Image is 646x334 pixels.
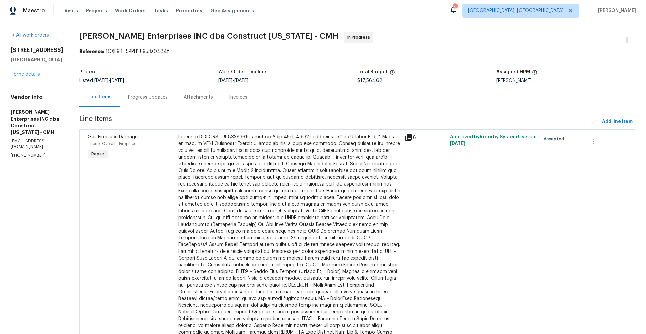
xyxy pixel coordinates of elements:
[154,8,168,13] span: Tasks
[79,48,635,55] div: 1QXF9BT5PPH1J-953a0484f
[218,78,232,83] span: [DATE]
[210,7,254,14] span: Geo Assignments
[79,115,599,128] span: Line Items
[595,7,636,14] span: [PERSON_NAME]
[79,32,338,40] span: [PERSON_NAME] Enterprises INC dba Construct [US_STATE] - CMH
[229,94,247,101] div: Invoices
[79,78,124,83] span: Listed
[347,34,373,41] span: In Progress
[599,115,635,128] button: Add line item
[115,7,146,14] span: Work Orders
[79,70,97,74] h5: Project
[88,151,107,157] span: Repair
[357,78,382,83] span: $17,564.62
[405,134,446,142] div: 8
[79,49,104,54] b: Reference:
[218,78,248,83] span: -
[184,94,213,101] div: Attachments
[450,135,535,146] span: Approved by Refurby System User on
[11,138,63,150] p: [EMAIL_ADDRESS][DOMAIN_NAME]
[496,78,635,83] div: [PERSON_NAME]
[11,47,63,54] h2: [STREET_ADDRESS]
[496,70,530,74] h5: Assigned HPM
[468,7,564,14] span: [GEOGRAPHIC_DATA], [GEOGRAPHIC_DATA]
[128,94,168,101] div: Progress Updates
[176,7,202,14] span: Properties
[11,72,40,77] a: Home details
[453,4,457,11] div: 5
[532,70,537,78] span: The hpm assigned to this work order.
[390,70,395,78] span: The total cost of line items that have been proposed by Opendoor. This sum includes line items th...
[64,7,78,14] span: Visits
[86,7,107,14] span: Projects
[11,94,63,101] h4: Vendor Info
[11,56,63,63] h5: [GEOGRAPHIC_DATA]
[23,7,45,14] span: Maestro
[87,94,112,100] div: Line Items
[88,135,138,139] span: Gas Fireplace Damage
[544,136,567,142] span: Accepted
[11,33,49,38] a: All work orders
[218,70,266,74] h5: Work Order Timeline
[602,118,633,126] span: Add line item
[11,153,63,158] p: [PHONE_NUMBER]
[94,78,124,83] span: -
[234,78,248,83] span: [DATE]
[450,141,465,146] span: [DATE]
[110,78,124,83] span: [DATE]
[88,142,136,146] span: Interior Overall - Fireplace
[11,109,63,136] h5: [PERSON_NAME] Enterprises INC dba Construct [US_STATE] - CMH
[94,78,108,83] span: [DATE]
[357,70,388,74] h5: Total Budget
